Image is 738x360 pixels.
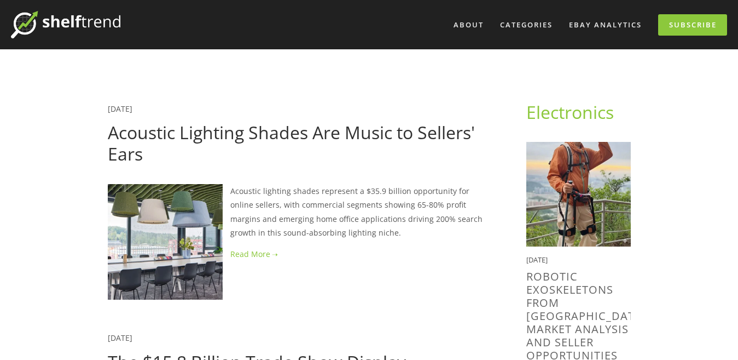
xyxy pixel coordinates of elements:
[108,121,475,165] a: Acoustic Lighting Shades Are Music to Sellers' Ears
[526,255,548,265] time: [DATE]
[658,14,727,36] a: Subscribe
[526,100,614,124] a: Electronics
[108,184,491,239] p: Acoustic lighting shades represent a $35.9 billion opportunity for online sellers, with commercia...
[108,333,132,343] a: [DATE]
[108,104,132,114] a: [DATE]
[11,11,120,38] img: ShelfTrend
[493,16,560,34] div: Categories
[446,16,491,34] a: About
[108,184,223,299] img: Acoustic Lighting Shades Are Music to Sellers' Ears
[562,16,649,34] a: eBay Analytics
[526,142,631,247] img: Robotic Exoskeletons from China: Market Analysis and Seller Opportunities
